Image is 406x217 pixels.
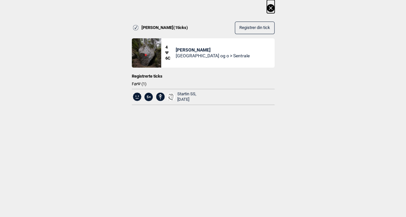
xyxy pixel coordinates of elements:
[177,91,196,102] div: Startin SS,
[167,91,196,102] a: IMG 6109Startin SS, [DATE]
[165,38,176,68] div: Ψ
[176,53,250,59] span: [GEOGRAPHIC_DATA] og o > Sentrale
[167,93,175,101] img: IMG 6109
[132,74,275,79] div: Registrerte ticks
[165,45,176,50] span: 4
[177,97,196,102] div: [DATE]
[239,25,270,30] span: Registrer din tick
[132,81,275,87] span: Før Ψ ( 1 )
[235,22,275,34] button: Registrer din tick
[144,93,153,101] span: 5+
[165,56,176,61] span: 6C
[132,38,161,68] img: Hvit Petteroes 200405
[141,25,188,31] span: [PERSON_NAME] ( 1 ticks)
[176,47,250,53] span: [PERSON_NAME]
